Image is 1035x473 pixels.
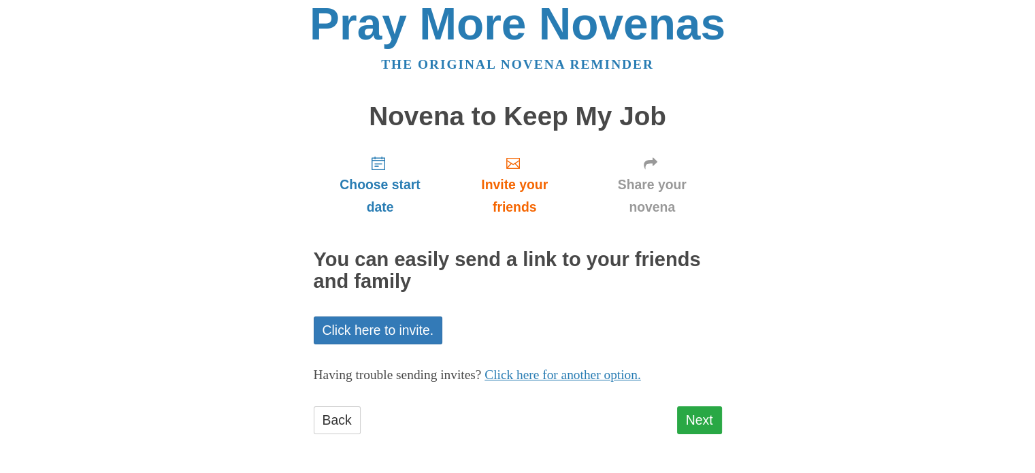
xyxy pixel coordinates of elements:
[677,406,722,434] a: Next
[314,144,447,225] a: Choose start date
[314,406,361,434] a: Back
[314,102,722,131] h1: Novena to Keep My Job
[484,368,641,382] a: Click here for another option.
[314,368,482,382] span: Having trouble sending invites?
[381,57,654,71] a: The original novena reminder
[596,174,708,218] span: Share your novena
[460,174,568,218] span: Invite your friends
[446,144,582,225] a: Invite your friends
[582,144,722,225] a: Share your novena
[327,174,433,218] span: Choose start date
[314,316,443,344] a: Click here to invite.
[314,249,722,293] h2: You can easily send a link to your friends and family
